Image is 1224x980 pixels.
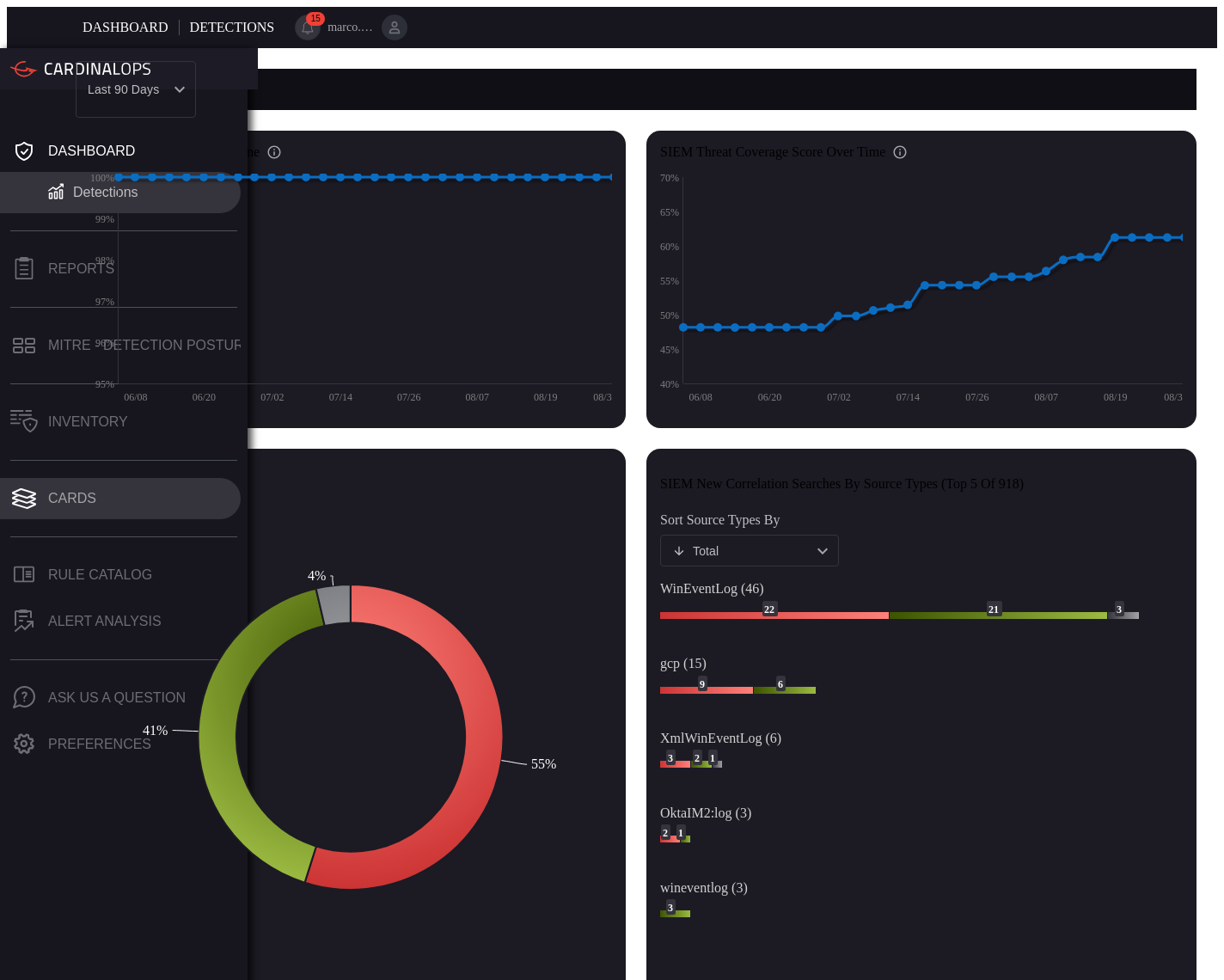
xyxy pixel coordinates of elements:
text: 21 [988,603,999,616]
text: 08/31 [593,391,616,403]
div: ALERT ANALYSIS [48,614,162,629]
text: 3 [668,752,673,764]
text: 08/31 [1164,391,1187,403]
text: 65% [660,206,679,218]
span: 15 [306,12,325,26]
h3: SIEM Threat coverage score over time [660,144,885,160]
text: 70% [660,172,679,184]
text: 2 [663,827,668,839]
text: 08/07 [466,391,489,403]
text: 100% [90,172,114,184]
text: 07/14 [329,391,352,403]
span: Detections [190,20,275,34]
div: Preferences [48,737,151,752]
text: 3 [1117,603,1122,616]
text: 55% [660,275,679,287]
text: 07/26 [965,391,988,403]
h3: SIEM New correlation searches by source types (Top 5 of 918) [660,476,1183,492]
text: 07/02 [260,391,284,403]
div: Dashboard [48,144,135,159]
text: 08/07 [1035,391,1058,403]
text: 3 [668,902,673,914]
text: 41% [143,723,168,738]
text: 98% [95,254,114,266]
text: 06/08 [124,391,147,403]
div: Cards [48,491,96,506]
text: 06/20 [193,391,216,403]
text: 07/14 [897,391,920,403]
div: Ask Us A Question [48,690,186,706]
text: 50% [660,309,679,322]
text: wineventlog (3) [660,880,748,896]
text: 60% [660,241,679,253]
text: 99% [95,213,114,225]
text: 9 [700,678,705,690]
text: 08/19 [534,391,557,403]
text: 06/08 [688,391,712,403]
text: 07/02 [827,391,850,403]
text: 07/26 [397,391,420,403]
div: Reports [48,261,114,277]
text: 96% [95,337,114,349]
label: sort source types by [660,512,839,528]
text: 06/20 [758,391,781,403]
div: MITRE - Detection Posture [48,338,253,353]
text: 08/19 [1104,391,1127,403]
text: WinEventLog (46) [660,581,764,597]
p: Last 90 days [88,81,168,98]
div: Inventory [48,414,128,430]
text: 22 [764,603,774,616]
text: OktaIM2:log (3) [660,805,751,821]
text: 55% [531,756,556,771]
span: Dashboard [83,20,168,34]
text: gcp (15) [660,656,707,671]
text: 97% [95,296,114,308]
text: 6 [778,678,783,690]
text: 45% [660,344,679,356]
text: 95% [95,378,114,390]
button: 15 [295,15,321,40]
text: 1 [678,827,683,839]
text: 4% [308,568,326,583]
text: 1 [710,752,715,764]
div: Detections [73,185,138,200]
div: Total [672,542,811,560]
span: marco.[PERSON_NAME] [327,21,375,34]
text: XmlWinEventLog (6) [660,731,781,746]
div: Rule Catalog [48,567,152,583]
text: 40% [660,378,679,390]
text: 2 [695,752,700,764]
